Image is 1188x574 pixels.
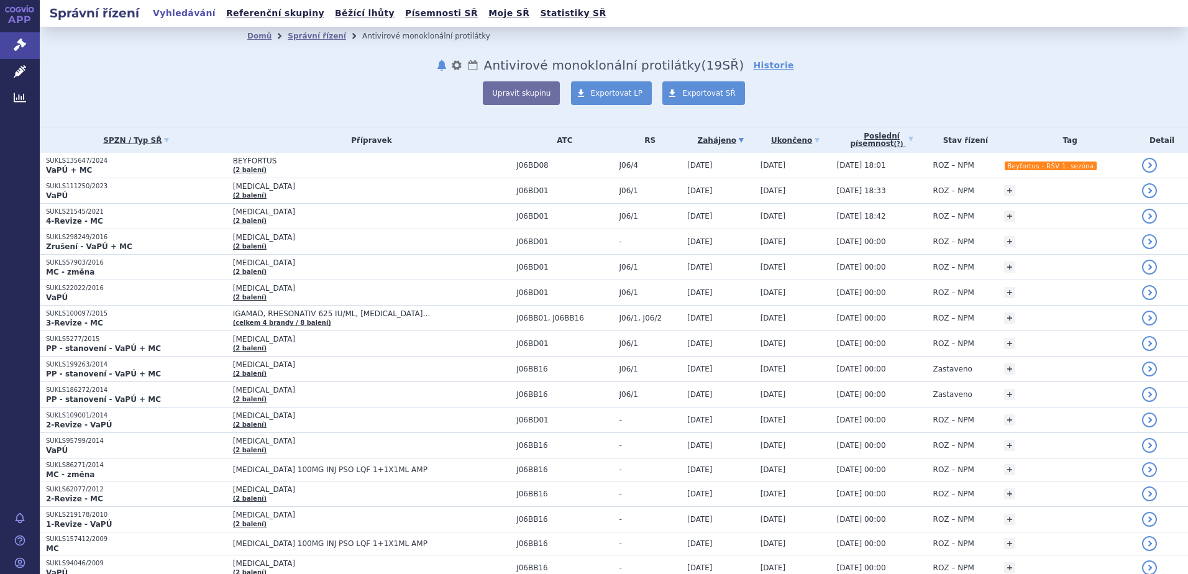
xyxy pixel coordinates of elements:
[516,441,613,450] span: J06BB16
[687,237,713,246] span: [DATE]
[682,89,736,98] span: Exportovat SŘ
[837,441,886,450] span: [DATE] 00:00
[687,515,713,524] span: [DATE]
[619,563,680,572] span: -
[837,263,886,271] span: [DATE] 00:00
[288,32,346,40] a: Správní řízení
[761,212,786,221] span: [DATE]
[837,390,886,399] span: [DATE] 00:00
[331,5,398,22] a: Běžící lhůty
[233,411,510,420] span: [MEDICAL_DATA]
[619,465,680,474] span: -
[687,288,713,297] span: [DATE]
[761,132,831,149] a: Ukončeno
[1142,438,1157,453] a: detail
[933,416,974,424] span: ROZ – NPM
[761,186,786,195] span: [DATE]
[761,490,786,498] span: [DATE]
[687,263,713,271] span: [DATE]
[149,5,219,22] a: Vyhledávání
[837,416,886,424] span: [DATE] 00:00
[516,314,613,322] span: J06BB01, J06BB16
[837,237,886,246] span: [DATE] 00:00
[233,157,510,165] span: BEYFORTUS
[927,127,998,153] th: Stav řízení
[46,411,227,420] p: SUKLS109001/2014
[1004,414,1015,426] a: +
[233,217,267,224] a: (2 balení)
[619,515,680,524] span: -
[516,465,613,474] span: J06BB16
[233,495,267,502] a: (2 balení)
[761,288,786,297] span: [DATE]
[1004,287,1015,298] a: +
[46,242,132,251] strong: Zrušení - VaPÚ + MC
[46,520,112,529] strong: 1-Revize - VaPÚ
[516,237,613,246] span: J06BD01
[516,563,613,572] span: J06BB16
[761,263,786,271] span: [DATE]
[1142,512,1157,527] a: detail
[46,268,94,276] strong: MC - změna
[233,258,510,267] span: [MEDICAL_DATA]
[933,186,974,195] span: ROZ – NPM
[516,416,613,424] span: J06BD01
[227,127,510,153] th: Přípravek
[837,563,886,572] span: [DATE] 00:00
[1142,536,1157,551] a: detail
[687,339,713,348] span: [DATE]
[233,360,510,369] span: [MEDICAL_DATA]
[516,390,613,399] span: J06BB16
[46,191,68,200] strong: VaPÚ
[837,212,886,221] span: [DATE] 18:42
[837,127,927,153] a: Poslednípísemnost(?)
[233,511,510,519] span: [MEDICAL_DATA]
[1142,183,1157,198] a: detail
[233,421,267,428] a: (2 balení)
[619,539,680,548] span: -
[46,258,227,267] p: SUKLS57903/2016
[233,521,267,527] a: (2 balení)
[1004,312,1015,324] a: +
[837,490,886,498] span: [DATE] 00:00
[1004,262,1015,273] a: +
[46,233,227,242] p: SUKLS298249/2016
[619,212,680,221] span: J06/1
[247,32,272,40] a: Domů
[619,263,680,271] span: J06/1
[761,539,786,548] span: [DATE]
[933,237,974,246] span: ROZ – NPM
[1004,464,1015,475] a: +
[233,396,267,403] a: (2 balení)
[516,161,613,170] span: J06BD08
[933,365,972,373] span: Zastaveno
[619,237,680,246] span: -
[1142,209,1157,224] a: detail
[761,365,786,373] span: [DATE]
[753,59,794,71] a: Historie
[1142,486,1157,501] a: detail
[46,370,161,378] strong: PP - stanovení - VaPÚ + MC
[591,89,643,98] span: Exportovat LP
[687,132,754,149] a: Zahájeno
[46,395,161,404] strong: PP - stanovení - VaPÚ + MC
[687,390,713,399] span: [DATE]
[46,386,227,394] p: SUKLS186272/2014
[233,268,267,275] a: (2 balení)
[701,58,744,73] span: ( SŘ)
[1142,412,1157,427] a: detail
[1142,311,1157,326] a: detail
[1004,363,1015,375] a: +
[450,58,463,73] button: nastavení
[510,127,613,153] th: ATC
[619,390,680,399] span: J06/1
[933,490,974,498] span: ROZ – NPM
[687,465,713,474] span: [DATE]
[761,237,786,246] span: [DATE]
[233,335,510,344] span: [MEDICAL_DATA]
[1142,234,1157,249] a: detail
[1004,236,1015,247] a: +
[1142,336,1157,351] a: detail
[687,563,713,572] span: [DATE]
[222,5,328,22] a: Referenční skupiny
